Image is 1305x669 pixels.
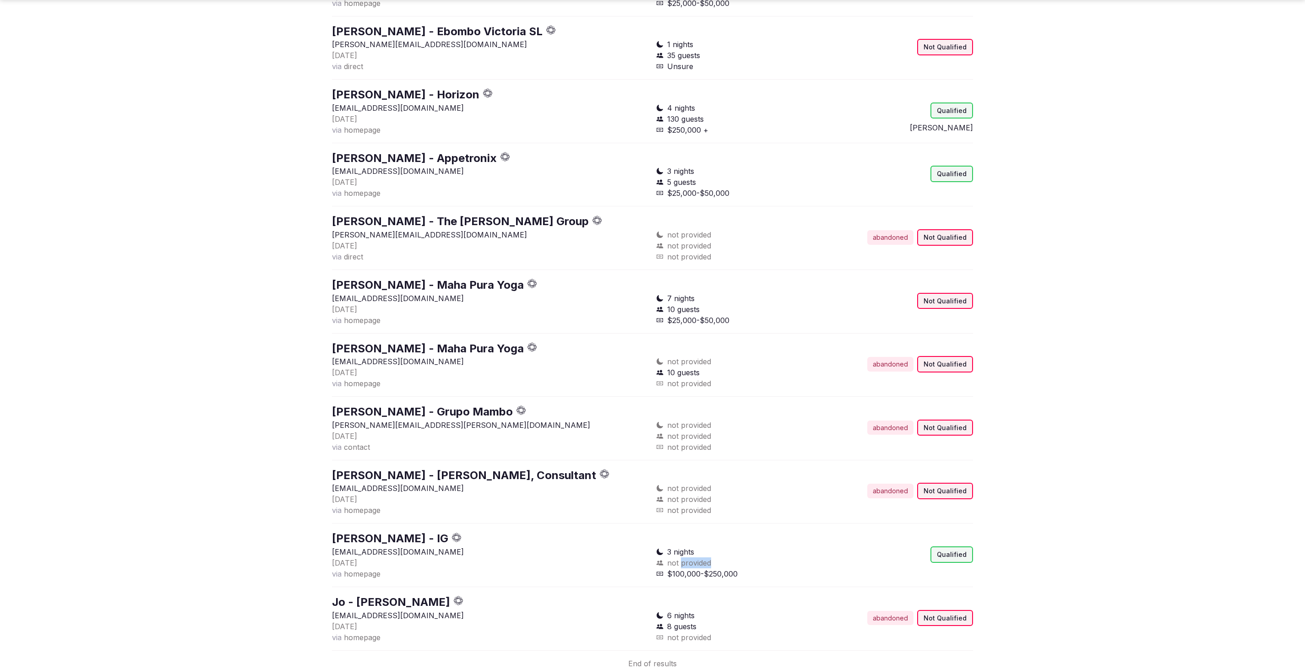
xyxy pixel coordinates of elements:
[332,469,596,482] a: [PERSON_NAME] - [PERSON_NAME], Consultant
[917,356,973,372] div: Not Qualified
[332,252,342,261] span: via
[332,178,357,187] span: [DATE]
[332,50,357,61] button: [DATE]
[332,62,342,71] span: via
[667,494,711,505] span: not provided
[867,484,913,498] div: abandoned
[332,506,342,515] span: via
[332,468,596,483] button: [PERSON_NAME] - [PERSON_NAME], Consultant
[667,546,694,557] span: 3 nights
[667,293,695,304] span: 7 nights
[867,357,913,372] div: abandoned
[332,51,357,60] span: [DATE]
[332,594,450,610] button: Jo - [PERSON_NAME]
[344,62,363,71] span: direct
[332,621,357,632] button: [DATE]
[667,39,693,50] span: 1 nights
[332,368,357,377] span: [DATE]
[344,506,381,515] span: homepage
[917,229,973,246] div: Not Qualified
[332,341,524,356] button: [PERSON_NAME] - Maha Pura Yoga
[332,87,479,103] button: [PERSON_NAME] - Horizon
[667,304,700,315] span: 10 guests
[332,114,357,124] span: [DATE]
[332,404,513,420] button: [PERSON_NAME] - Grupo Mambo
[656,378,811,389] div: not provided
[332,405,513,418] a: [PERSON_NAME] - Grupo Mambo
[667,229,711,240] span: not provided
[667,166,694,177] span: 3 nights
[332,495,357,504] span: [DATE]
[332,277,524,293] button: [PERSON_NAME] - Maha Pura Yoga
[332,494,357,505] button: [DATE]
[332,305,357,314] span: [DATE]
[656,61,811,72] div: Unsure
[332,229,649,240] p: [PERSON_NAME][EMAIL_ADDRESS][DOMAIN_NAME]
[344,252,363,261] span: direct
[332,557,357,568] button: [DATE]
[332,241,357,250] span: [DATE]
[917,293,973,309] div: Not Qualified
[344,379,381,388] span: homepage
[332,622,357,631] span: [DATE]
[332,356,649,367] p: [EMAIL_ADDRESS][DOMAIN_NAME]
[917,39,973,55] div: Not Qualified
[344,316,381,325] span: homepage
[344,633,381,642] span: homepage
[930,166,973,182] div: Qualified
[667,610,695,621] span: 6 nights
[656,124,811,135] div: $250,000 +
[656,505,811,516] div: not provided
[344,442,370,452] span: contact
[332,125,342,135] span: via
[667,113,704,124] span: 130 guests
[332,113,357,124] button: [DATE]
[332,532,448,545] a: [PERSON_NAME] - IG
[332,240,357,251] button: [DATE]
[332,633,342,642] span: via
[332,558,357,567] span: [DATE]
[332,304,357,315] button: [DATE]
[332,442,342,452] span: via
[332,293,649,304] p: [EMAIL_ADDRESS][DOMAIN_NAME]
[917,483,973,499] div: Not Qualified
[667,240,711,251] span: not provided
[930,546,973,563] div: Qualified
[656,188,811,199] div: $25,000-$50,000
[332,177,357,188] button: [DATE]
[332,546,649,557] p: [EMAIL_ADDRESS][DOMAIN_NAME]
[332,151,497,165] a: [PERSON_NAME] - Appetronix
[917,420,973,436] div: Not Qualified
[667,557,711,568] span: not provided
[344,569,381,578] span: homepage
[332,379,342,388] span: via
[332,367,357,378] button: [DATE]
[332,39,649,50] p: [PERSON_NAME][EMAIL_ADDRESS][DOMAIN_NAME]
[332,531,448,546] button: [PERSON_NAME] - IG
[656,568,811,579] div: $100,000-$250,000
[667,50,700,61] span: 35 guests
[332,24,543,39] button: [PERSON_NAME] - Ebombo Victoria SL
[667,431,711,442] span: not provided
[344,189,381,198] span: homepage
[656,315,811,326] div: $25,000-$50,000
[910,122,973,133] button: [PERSON_NAME]
[667,483,711,494] span: not provided
[344,125,381,135] span: homepage
[332,103,649,113] p: [EMAIL_ADDRESS][DOMAIN_NAME]
[917,610,973,626] div: Not Qualified
[332,151,497,166] button: [PERSON_NAME] - Appetronix
[332,342,524,355] a: [PERSON_NAME] - Maha Pura Yoga
[667,367,700,378] span: 10 guests
[332,569,342,578] span: via
[332,278,524,291] a: [PERSON_NAME] - Maha Pura Yoga
[667,103,695,113] span: 4 nights
[332,189,342,198] span: via
[930,103,973,119] div: Qualified
[332,88,479,101] a: [PERSON_NAME] - Horizon
[867,230,913,245] div: abandoned
[656,442,811,453] div: not provided
[667,177,696,188] span: 5 guests
[656,632,811,643] div: not provided
[867,611,913,626] div: abandoned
